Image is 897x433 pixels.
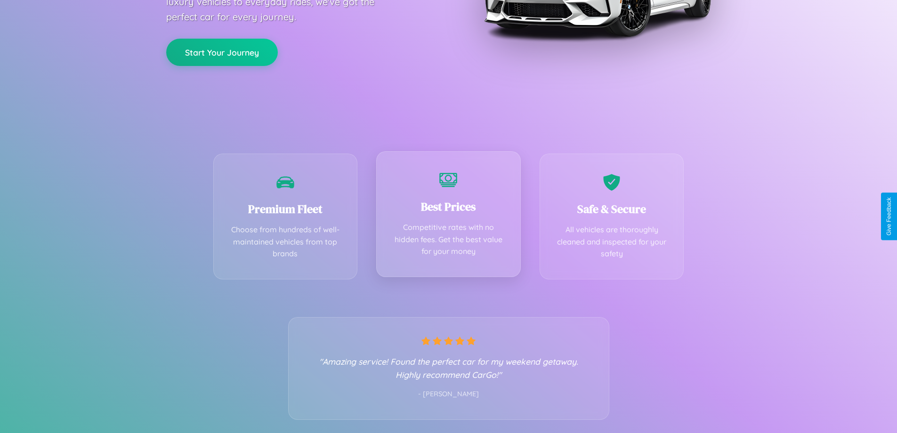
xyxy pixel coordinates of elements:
h3: Premium Fleet [228,201,343,217]
p: - [PERSON_NAME] [307,388,590,400]
h3: Best Prices [391,199,506,214]
p: Choose from hundreds of well-maintained vehicles from top brands [228,224,343,260]
button: Start Your Journey [166,39,278,66]
h3: Safe & Secure [554,201,670,217]
p: Competitive rates with no hidden fees. Get the best value for your money [391,221,506,258]
p: "Amazing service! Found the perfect car for my weekend getaway. Highly recommend CarGo!" [307,355,590,381]
div: Give Feedback [886,197,892,236]
p: All vehicles are thoroughly cleaned and inspected for your safety [554,224,670,260]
